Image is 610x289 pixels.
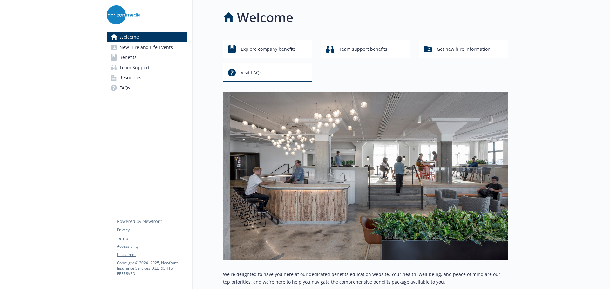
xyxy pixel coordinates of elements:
[119,73,141,83] span: Resources
[419,40,508,58] button: Get new hire information
[119,52,137,62] span: Benefits
[321,40,410,58] button: Team support benefits
[119,83,130,93] span: FAQs
[107,62,187,73] a: Team Support
[119,42,173,52] span: New Hire and Life Events
[117,252,187,258] a: Disclaimer
[107,52,187,62] a: Benefits
[107,32,187,42] a: Welcome
[117,227,187,233] a: Privacy
[237,8,293,27] h1: Welcome
[107,73,187,83] a: Resources
[117,260,187,276] p: Copyright © 2024 - 2025 , Newfront Insurance Services, ALL RIGHTS RESERVED
[117,235,187,241] a: Terms
[223,40,312,58] button: Explore company benefits
[241,67,262,79] span: Visit FAQs
[437,43,491,55] span: Get new hire information
[241,43,296,55] span: Explore company benefits
[119,32,139,42] span: Welcome
[223,92,508,260] img: overview page banner
[223,63,312,82] button: Visit FAQs
[107,83,187,93] a: FAQs
[339,43,387,55] span: Team support benefits
[119,62,150,73] span: Team Support
[223,271,508,286] p: We're delighted to have you here at our dedicated benefits education website. Your health, well-b...
[117,244,187,249] a: Accessibility
[107,42,187,52] a: New Hire and Life Events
